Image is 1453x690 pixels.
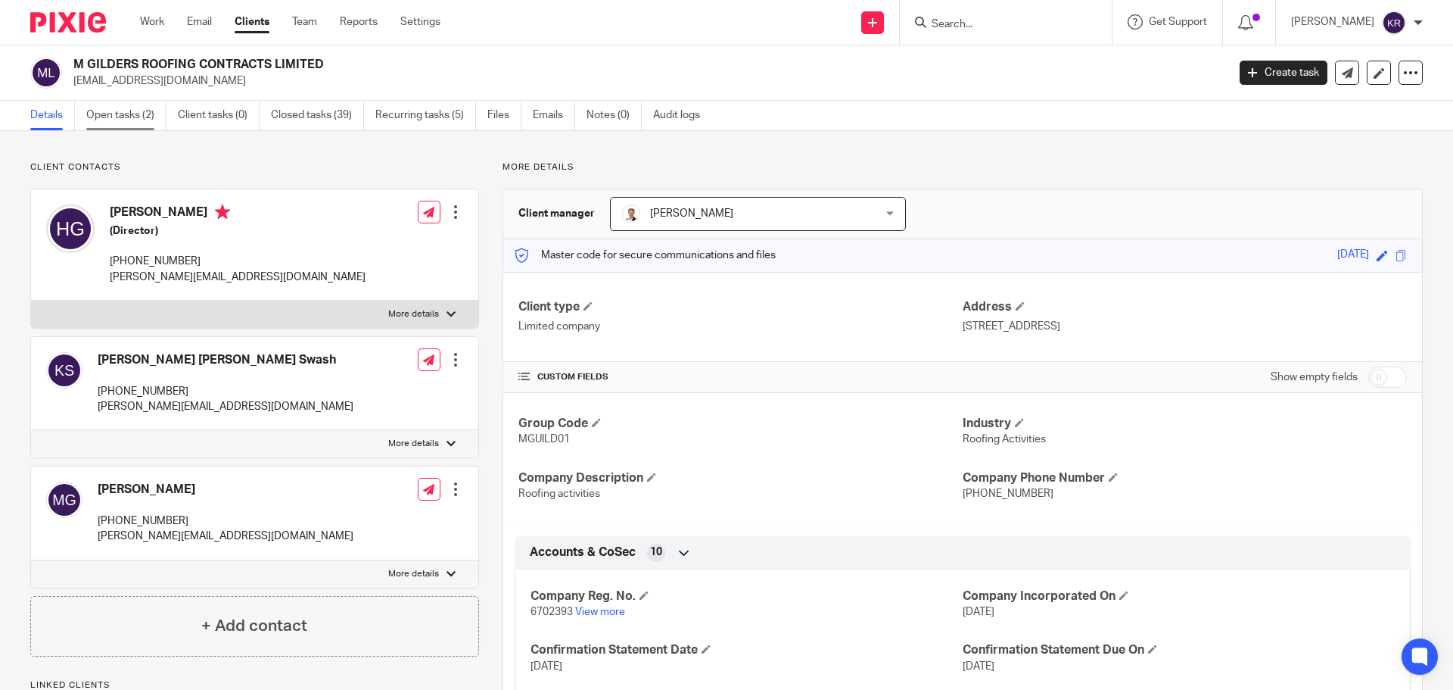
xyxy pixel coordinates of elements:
[1149,17,1207,27] span: Get Support
[235,14,269,30] a: Clients
[963,642,1395,658] h4: Confirmation Statement Due On
[622,205,640,223] img: Untitled%20(5%20%C3%97%205%20cm)%20(2).png
[1291,14,1374,30] p: [PERSON_NAME]
[533,101,575,130] a: Emails
[518,489,600,499] span: Roofing activities
[1337,247,1369,264] div: [DATE]
[271,101,364,130] a: Closed tasks (39)
[215,205,230,220] i: Primary
[963,319,1407,334] p: [STREET_ADDRESS]
[963,607,994,617] span: [DATE]
[1271,370,1358,385] label: Show empty fields
[98,384,353,399] p: [PHONE_NUMBER]
[98,399,353,414] p: [PERSON_NAME][EMAIL_ADDRESS][DOMAIN_NAME]
[518,434,570,445] span: MGUILD01
[292,14,317,30] a: Team
[110,223,366,239] h5: (Director)
[575,607,625,617] a: View more
[388,568,439,580] p: More details
[110,270,366,285] p: [PERSON_NAME][EMAIL_ADDRESS][DOMAIN_NAME]
[30,12,106,33] img: Pixie
[46,205,95,253] img: svg%3E
[502,161,1423,173] p: More details
[1382,11,1406,35] img: svg%3E
[518,206,595,221] h3: Client manager
[30,57,62,89] img: svg%3E
[30,101,75,130] a: Details
[650,545,662,560] span: 10
[586,101,642,130] a: Notes (0)
[963,434,1046,445] span: Roofing Activities
[73,57,988,73] h2: M GILDERS ROOFING CONTRACTS LIMITED
[110,205,366,223] h4: [PERSON_NAME]
[963,589,1395,604] h4: Company Incorporated On
[518,371,963,383] h4: CUSTOM FIELDS
[201,614,307,638] h4: + Add contact
[187,14,212,30] a: Email
[110,254,366,269] p: [PHONE_NUMBER]
[86,101,166,130] a: Open tasks (2)
[530,589,963,604] h4: Company Reg. No.
[30,161,479,173] p: Client contacts
[963,661,994,672] span: [DATE]
[140,14,164,30] a: Work
[518,319,963,334] p: Limited company
[375,101,476,130] a: Recurring tasks (5)
[46,352,82,389] img: svg%3E
[515,248,776,263] p: Master code for secure communications and files
[518,470,963,486] h4: Company Description
[930,18,1066,32] input: Search
[98,529,353,544] p: [PERSON_NAME][EMAIL_ADDRESS][DOMAIN_NAME]
[340,14,378,30] a: Reports
[963,470,1407,486] h4: Company Phone Number
[73,73,1217,89] p: [EMAIL_ADDRESS][DOMAIN_NAME]
[1240,61,1327,85] a: Create task
[530,661,562,672] span: [DATE]
[518,416,963,432] h4: Group Code
[963,416,1407,432] h4: Industry
[530,545,636,560] span: Accounts & CoSec
[518,299,963,315] h4: Client type
[178,101,260,130] a: Client tasks (0)
[653,101,711,130] a: Audit logs
[963,489,1053,499] span: [PHONE_NUMBER]
[388,438,439,450] p: More details
[400,14,440,30] a: Settings
[98,352,353,368] h4: [PERSON_NAME] [PERSON_NAME] Swash
[46,482,82,518] img: svg%3E
[650,208,733,219] span: [PERSON_NAME]
[388,308,439,320] p: More details
[98,482,353,498] h4: [PERSON_NAME]
[530,607,573,617] span: 6702393
[487,101,521,130] a: Files
[530,642,963,658] h4: Confirmation Statement Date
[963,299,1407,315] h4: Address
[98,514,353,529] p: [PHONE_NUMBER]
